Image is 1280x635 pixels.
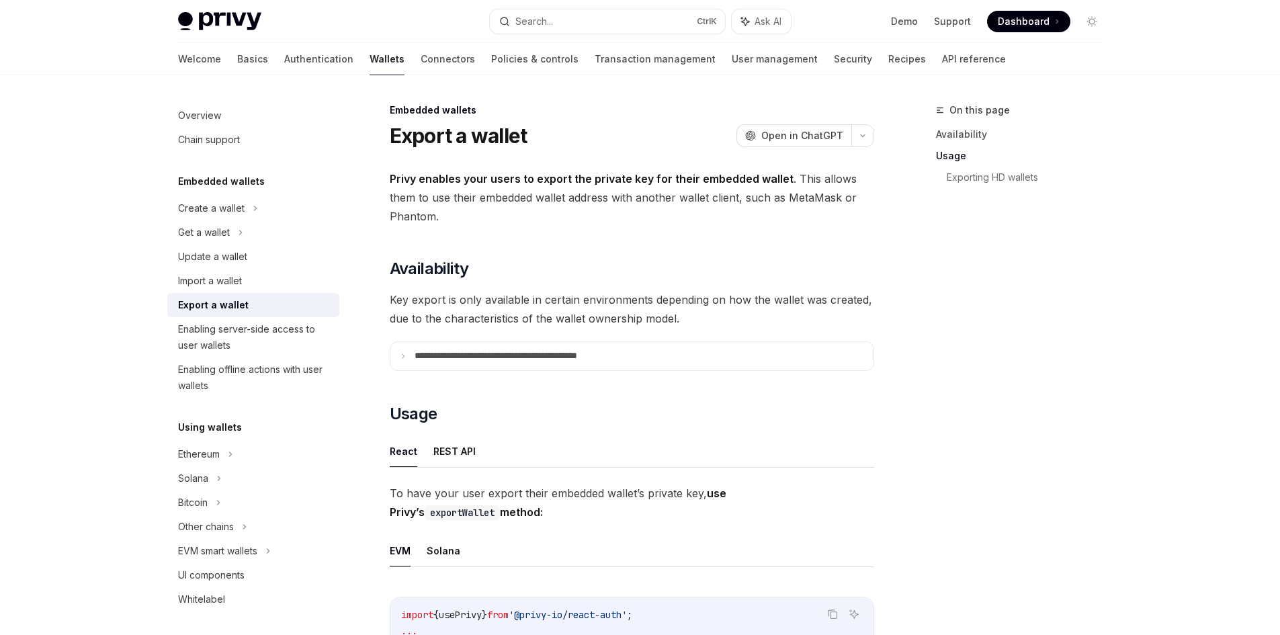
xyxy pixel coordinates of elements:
[284,43,353,75] a: Authentication
[178,543,257,559] div: EVM smart wallets
[370,43,404,75] a: Wallets
[178,567,245,583] div: UI components
[627,609,632,621] span: ;
[178,249,247,265] div: Update a wallet
[178,132,240,148] div: Chain support
[178,519,234,535] div: Other chains
[178,273,242,289] div: Import a wallet
[390,169,874,226] span: . This allows them to use their embedded wallet address with another wallet client, such as MetaM...
[491,43,579,75] a: Policies & controls
[998,15,1050,28] span: Dashboard
[947,167,1113,188] a: Exporting HD wallets
[178,362,331,394] div: Enabling offline actions with user wallets
[178,200,245,216] div: Create a wallet
[167,357,339,398] a: Enabling offline actions with user wallets
[697,16,717,27] span: Ctrl K
[761,129,843,142] span: Open in ChatGPT
[178,495,208,511] div: Bitcoin
[888,43,926,75] a: Recipes
[439,609,482,621] span: usePrivy
[427,535,460,566] button: Solana
[390,258,469,280] span: Availability
[936,124,1113,145] a: Availability
[167,587,339,611] a: Whitelabel
[178,12,261,31] img: light logo
[515,13,553,30] div: Search...
[425,505,500,520] code: exportWallet
[755,15,781,28] span: Ask AI
[167,128,339,152] a: Chain support
[732,9,791,34] button: Ask AI
[167,245,339,269] a: Update a wallet
[167,103,339,128] a: Overview
[834,43,872,75] a: Security
[845,605,863,623] button: Ask AI
[433,435,476,467] button: REST API
[987,11,1070,32] a: Dashboard
[167,293,339,317] a: Export a wallet
[490,9,725,34] button: Search...CtrlK
[237,43,268,75] a: Basics
[178,321,331,353] div: Enabling server-side access to user wallets
[178,446,220,462] div: Ethereum
[178,173,265,189] h5: Embedded wallets
[824,605,841,623] button: Copy the contents from the code block
[509,609,627,621] span: '@privy-io/react-auth'
[390,484,874,521] span: To have your user export their embedded wallet’s private key,
[390,403,437,425] span: Usage
[390,435,417,467] button: React
[178,591,225,607] div: Whitelabel
[433,609,439,621] span: {
[390,486,726,519] strong: use Privy’s method:
[390,124,527,148] h1: Export a wallet
[178,297,249,313] div: Export a wallet
[595,43,716,75] a: Transaction management
[178,224,230,241] div: Get a wallet
[942,43,1006,75] a: API reference
[482,609,487,621] span: }
[891,15,918,28] a: Demo
[934,15,971,28] a: Support
[936,145,1113,167] a: Usage
[178,108,221,124] div: Overview
[401,609,433,621] span: import
[167,317,339,357] a: Enabling server-side access to user wallets
[736,124,851,147] button: Open in ChatGPT
[1081,11,1103,32] button: Toggle dark mode
[487,609,509,621] span: from
[178,43,221,75] a: Welcome
[178,470,208,486] div: Solana
[167,269,339,293] a: Import a wallet
[390,535,411,566] button: EVM
[390,103,874,117] div: Embedded wallets
[732,43,818,75] a: User management
[949,102,1010,118] span: On this page
[167,563,339,587] a: UI components
[421,43,475,75] a: Connectors
[390,172,794,185] strong: Privy enables your users to export the private key for their embedded wallet
[390,290,874,328] span: Key export is only available in certain environments depending on how the wallet was created, due...
[178,419,242,435] h5: Using wallets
